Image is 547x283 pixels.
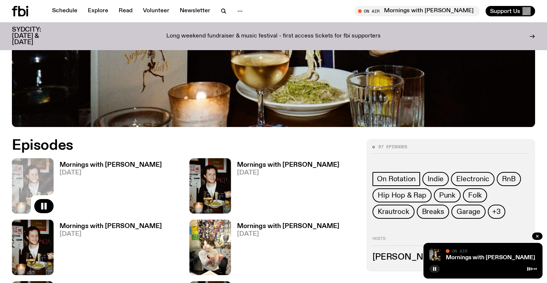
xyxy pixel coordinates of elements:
a: Volunteer [138,6,174,16]
img: Sam blankly stares at the camera, brightly lit by a camera flash wearing a hat collared shirt and... [429,249,441,261]
a: Breaks [417,205,450,219]
a: Schedule [48,6,82,16]
span: [DATE] [60,231,162,237]
a: Read [114,6,137,16]
img: Sam blankly stares at the camera, brightly lit by a camera flash wearing a hat collared shirt and... [12,219,54,275]
a: Electronic [451,172,495,186]
h3: SYDCITY: [DATE] & [DATE] [12,27,60,46]
button: Support Us [486,6,535,16]
h3: Mornings with [PERSON_NAME] [237,223,339,230]
a: Punk [434,188,461,202]
h3: Mornings with [PERSON_NAME] [237,162,339,168]
span: Hip Hop & Rap [378,191,426,199]
span: [DATE] [237,231,339,237]
span: Garage [457,208,480,216]
h3: Mornings with [PERSON_NAME] [60,223,162,230]
a: Hip Hop & Rap [372,188,431,202]
span: Support Us [490,8,520,14]
p: Long weekend fundraiser & music festival - first access tickets for fbi supporters [166,33,381,40]
span: Electronic [456,175,489,183]
span: [DATE] [237,170,339,176]
a: Mornings with [PERSON_NAME][DATE] [231,223,339,275]
span: Punk [439,191,455,199]
span: Krautrock [378,208,409,216]
a: Mornings with [PERSON_NAME][DATE] [54,162,162,214]
a: Mornings with [PERSON_NAME][DATE] [54,223,162,275]
a: Folk [463,188,487,202]
span: RnB [502,175,515,183]
span: 87 episodes [378,145,407,149]
a: Garage [451,205,486,219]
span: +3 [492,208,501,216]
a: Newsletter [175,6,215,16]
button: +3 [488,205,505,219]
button: On AirMornings with [PERSON_NAME] [354,6,480,16]
h3: Mornings with [PERSON_NAME] [60,162,162,168]
a: Mornings with [PERSON_NAME] [446,255,535,261]
h3: [PERSON_NAME] [372,253,529,261]
h2: Hosts [372,237,529,245]
a: Mornings with [PERSON_NAME][DATE] [231,162,339,214]
span: [DATE] [60,170,162,176]
img: Sam blankly stares at the camera, brightly lit by a camera flash wearing a hat collared shirt and... [189,158,231,214]
span: Indie [428,175,444,183]
span: On Air [452,248,467,253]
span: On Rotation [377,175,416,183]
a: RnB [497,172,521,186]
h2: Episodes [12,139,358,152]
a: Indie [422,172,449,186]
a: On Rotation [372,172,420,186]
span: Breaks [422,208,444,216]
span: Folk [468,191,482,199]
a: Explore [83,6,113,16]
a: Krautrock [372,205,414,219]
